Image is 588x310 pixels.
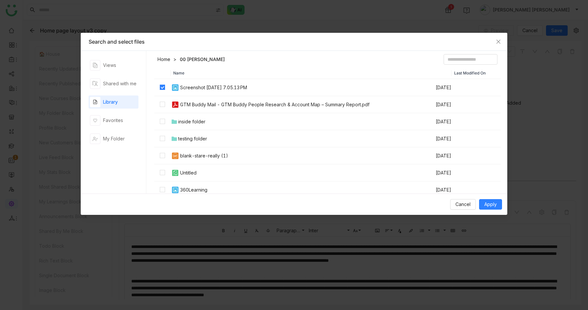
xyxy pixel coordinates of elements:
[180,84,247,91] div: Screenshot [DATE] 7.05.13 PM
[171,186,179,194] img: png.svg
[103,98,118,106] div: Library
[479,199,502,210] button: Apply
[180,169,197,176] div: Untitled
[180,56,225,63] a: 00 [PERSON_NAME]
[171,84,179,92] img: png.svg
[103,135,125,142] div: My Folder
[171,152,179,160] img: gif.svg
[178,135,207,142] div: testing folder
[435,79,484,96] td: [DATE]
[451,67,501,79] th: Last Modified On
[450,199,476,210] button: Cancel
[180,101,369,108] div: GTM Buddy Mail - GTM Buddy People Research & Account Map – Summary Report.pdf
[435,181,484,198] td: [DATE]
[435,113,484,130] td: [DATE]
[455,201,471,208] span: Cancel
[435,147,484,164] td: [DATE]
[490,33,507,51] button: Close
[435,164,484,181] td: [DATE]
[178,118,205,125] div: inside folder
[103,117,123,124] div: Favorites
[171,67,451,79] th: Name
[89,38,499,45] div: Search and select files
[484,201,497,208] span: Apply
[435,96,484,113] td: [DATE]
[103,80,136,87] div: Shared with me
[180,186,207,194] div: 360Learning
[435,130,484,147] td: [DATE]
[180,152,228,159] div: blank-stare-really (1)
[171,101,179,109] img: pdf.svg
[103,62,116,69] div: Views
[157,56,170,63] a: Home
[171,169,179,177] img: paper.svg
